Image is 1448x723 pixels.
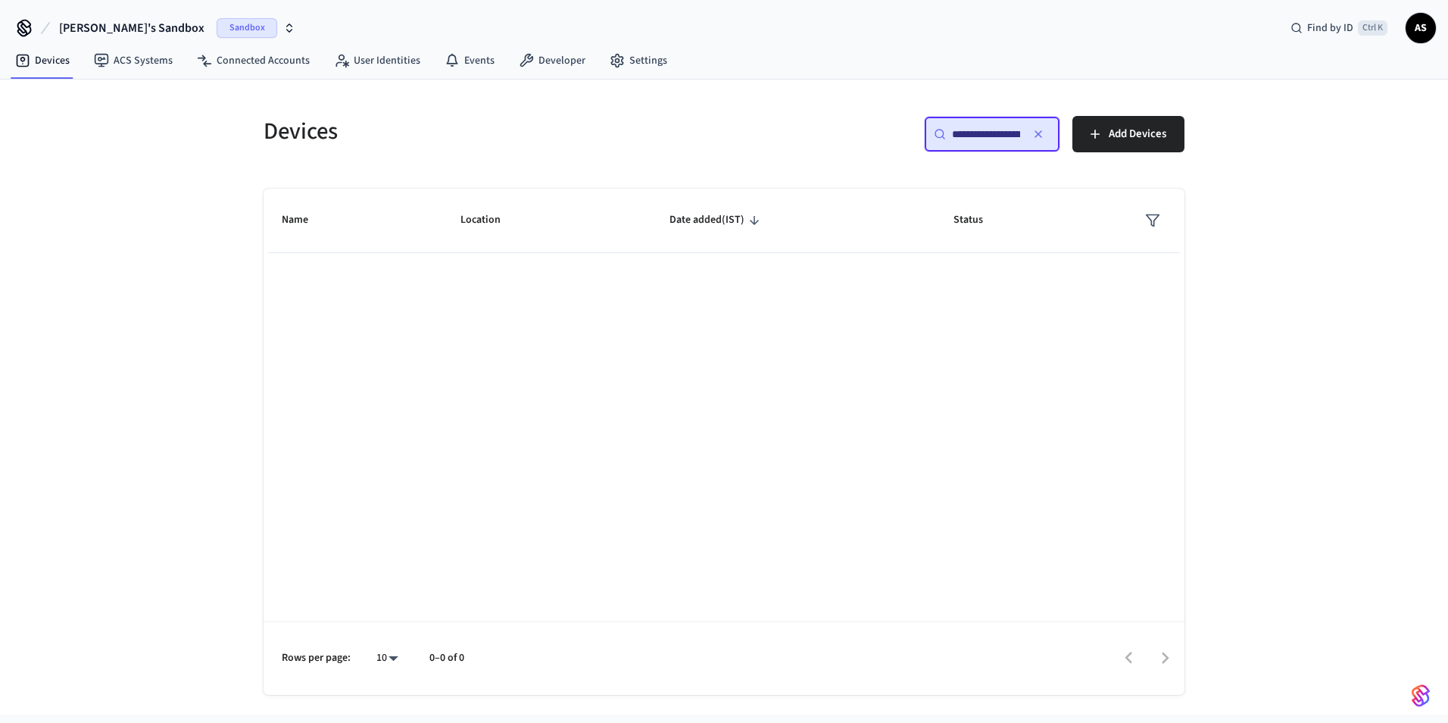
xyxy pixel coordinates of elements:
[1358,20,1387,36] span: Ctrl K
[669,208,764,232] span: Date added(IST)
[59,19,204,37] span: [PERSON_NAME]'s Sandbox
[322,47,432,74] a: User Identities
[507,47,598,74] a: Developer
[598,47,679,74] a: Settings
[264,116,715,147] h5: Devices
[429,650,464,666] p: 0–0 of 0
[953,208,1003,232] span: Status
[1307,20,1353,36] span: Find by ID
[217,18,277,38] span: Sandbox
[1278,14,1400,42] div: Find by IDCtrl K
[1406,13,1436,43] button: AS
[460,208,520,232] span: Location
[264,189,1184,253] table: sticky table
[1109,124,1166,144] span: Add Devices
[369,647,405,669] div: 10
[1407,14,1434,42] span: AS
[1072,116,1184,152] button: Add Devices
[282,208,328,232] span: Name
[3,47,82,74] a: Devices
[1412,684,1430,708] img: SeamLogoGradient.69752ec5.svg
[82,47,185,74] a: ACS Systems
[185,47,322,74] a: Connected Accounts
[432,47,507,74] a: Events
[282,650,351,666] p: Rows per page:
